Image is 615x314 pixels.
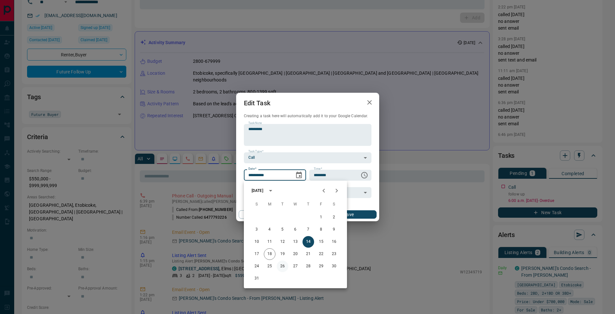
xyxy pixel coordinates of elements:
[277,198,288,211] span: Tuesday
[315,261,327,272] button: 29
[315,224,327,235] button: 8
[321,210,376,219] button: Save
[264,198,275,211] span: Monday
[290,236,301,248] button: 13
[290,261,301,272] button: 27
[239,210,294,219] button: Cancel
[303,224,314,235] button: 7
[251,248,263,260] button: 17
[317,184,330,197] button: Previous month
[315,212,327,223] button: 1
[248,121,262,125] label: Task Note
[265,185,276,196] button: calendar view is open, switch to year view
[251,236,263,248] button: 10
[290,198,301,211] span: Wednesday
[303,198,314,211] span: Thursday
[315,248,327,260] button: 22
[314,167,322,171] label: Time
[328,236,340,248] button: 16
[277,248,288,260] button: 19
[277,224,288,235] button: 5
[264,261,275,272] button: 25
[248,167,256,171] label: Date
[315,198,327,211] span: Friday
[277,236,288,248] button: 12
[303,261,314,272] button: 28
[328,198,340,211] span: Saturday
[244,113,371,119] p: Creating a task here will automatically add it to your Google Calendar.
[328,224,340,235] button: 9
[277,261,288,272] button: 26
[328,212,340,223] button: 2
[251,198,263,211] span: Sunday
[251,224,263,235] button: 3
[328,261,340,272] button: 30
[236,93,278,113] h2: Edit Task
[290,224,301,235] button: 6
[290,248,301,260] button: 20
[252,188,263,194] div: [DATE]
[264,236,275,248] button: 11
[264,248,275,260] button: 18
[358,169,371,182] button: Choose time, selected time is 6:00 AM
[248,149,264,154] label: Task Type
[315,236,327,248] button: 15
[251,261,263,272] button: 24
[303,236,314,248] button: 14
[244,152,371,163] div: Call
[293,169,305,182] button: Choose date, selected date is Aug 14, 2025
[330,184,343,197] button: Next month
[251,273,263,284] button: 31
[264,224,275,235] button: 4
[303,248,314,260] button: 21
[328,248,340,260] button: 23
